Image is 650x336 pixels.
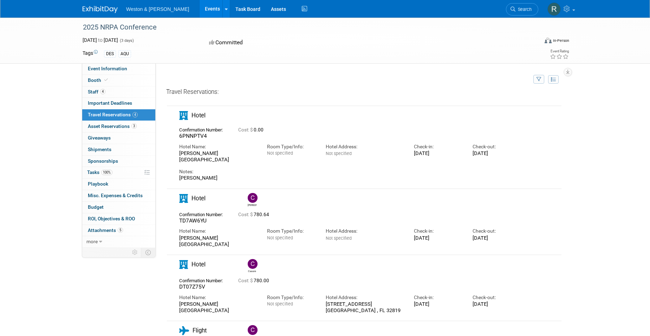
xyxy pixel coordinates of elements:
span: Cost: $ [238,278,254,283]
a: Travel Reservations4 [82,109,155,121]
i: Hotel [179,194,188,203]
div: Cassie Bethoney [246,259,258,273]
img: Cheri Ruane [248,193,258,203]
i: Hotel [179,111,188,120]
img: Format-Inperson.png [545,38,552,43]
div: Committed [207,37,362,49]
span: Cost: $ [238,127,254,133]
span: ROI, Objectives & ROO [88,216,135,221]
span: TD7AW6YU [179,218,207,224]
span: [DATE] [DATE] [83,37,118,43]
span: Not specified [267,235,293,240]
a: Giveaways [82,133,155,144]
span: Hotel [191,261,206,268]
span: Misc. Expenses & Credits [88,193,143,198]
span: 100% [101,170,112,175]
span: Weston & [PERSON_NAME] [126,6,189,12]
a: Staff4 [82,86,155,98]
span: Travel Reservations [88,112,138,117]
i: Hotel [179,260,188,269]
a: Playbook [82,179,155,190]
div: Room Type/Info: [267,228,315,234]
div: [DATE] [414,235,462,241]
div: Hotel Name: [179,228,256,234]
span: Playbook [88,181,108,187]
span: 4 [132,112,138,117]
a: Misc. Expenses & Credits [82,190,155,201]
div: Cheri Ruane [248,203,256,207]
img: Cassie Bethoney [248,259,258,269]
div: Event Format [497,37,569,47]
div: [DATE] [473,150,521,156]
td: Tags [83,50,98,58]
a: Shipments [82,144,155,155]
span: Flight [193,327,207,334]
span: Shipments [88,147,111,152]
div: Room Type/Info: [267,294,315,301]
div: Event Rating [550,50,569,53]
span: Budget [88,204,104,210]
div: Check-in: [414,228,462,234]
span: Event Information [88,66,127,71]
div: Confirmation Number: [179,125,228,133]
a: Event Information [82,63,155,75]
span: Not specified [267,150,293,156]
div: In-Person [553,38,569,43]
div: [DATE] [414,150,462,156]
div: Check-in: [414,294,462,301]
div: Notes: [179,168,521,175]
a: Booth [82,75,155,86]
div: [PERSON_NAME][GEOGRAPHIC_DATA] [179,150,256,163]
div: Cheri Ruane [246,193,258,207]
span: more [86,239,98,244]
span: 3 [131,123,137,129]
div: DES [104,50,116,58]
span: Important Deadlines [88,100,132,106]
div: Hotel Address: [326,294,403,301]
a: Attachments5 [82,225,155,236]
img: Cassie Bethoney [248,325,258,335]
div: Hotel Address: [326,143,403,150]
span: Not specified [326,151,352,156]
div: Hotel Name: [179,294,256,301]
span: 780.00 [238,278,272,283]
div: [DATE] [473,235,521,241]
span: DT07Z75V [179,284,205,290]
span: Asset Reservations [88,123,137,129]
div: 2025 NRPA Conference [80,21,528,34]
i: Flight [179,326,189,335]
div: [PERSON_NAME][GEOGRAPHIC_DATA] [179,235,256,248]
img: ExhibitDay [83,6,118,13]
span: 0.00 [238,127,266,133]
i: Filter by Traveler [537,77,541,82]
div: [DATE] [414,301,462,307]
div: [DATE] [473,301,521,307]
i: Booth reservation complete [104,78,108,82]
a: Tasks100% [82,167,155,178]
div: Hotel Address: [326,228,403,234]
a: ROI, Objectives & ROO [82,213,155,225]
a: Asset Reservations3 [82,121,155,132]
div: Hotel Name: [179,143,256,150]
span: 5 [118,227,123,233]
a: more [82,236,155,247]
span: Search [515,7,532,12]
div: AQU [118,50,131,58]
span: Hotel [191,195,206,202]
div: Check-out: [473,294,521,301]
div: Check-out: [473,143,521,150]
span: Giveaways [88,135,111,141]
span: Booth [88,77,109,83]
div: Cassie Bethoney [248,269,256,273]
span: Staff [88,89,105,95]
div: Confirmation Number: [179,210,228,218]
a: Sponsorships [82,156,155,167]
td: Personalize Event Tab Strip [129,248,141,257]
div: Check-out: [473,228,521,234]
span: Not specified [267,301,293,306]
span: (3 days) [119,38,134,43]
td: Toggle Event Tabs [141,248,156,257]
span: Cost: $ [238,212,254,217]
img: rachel cotter [547,2,561,16]
div: Check-in: [414,143,462,150]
